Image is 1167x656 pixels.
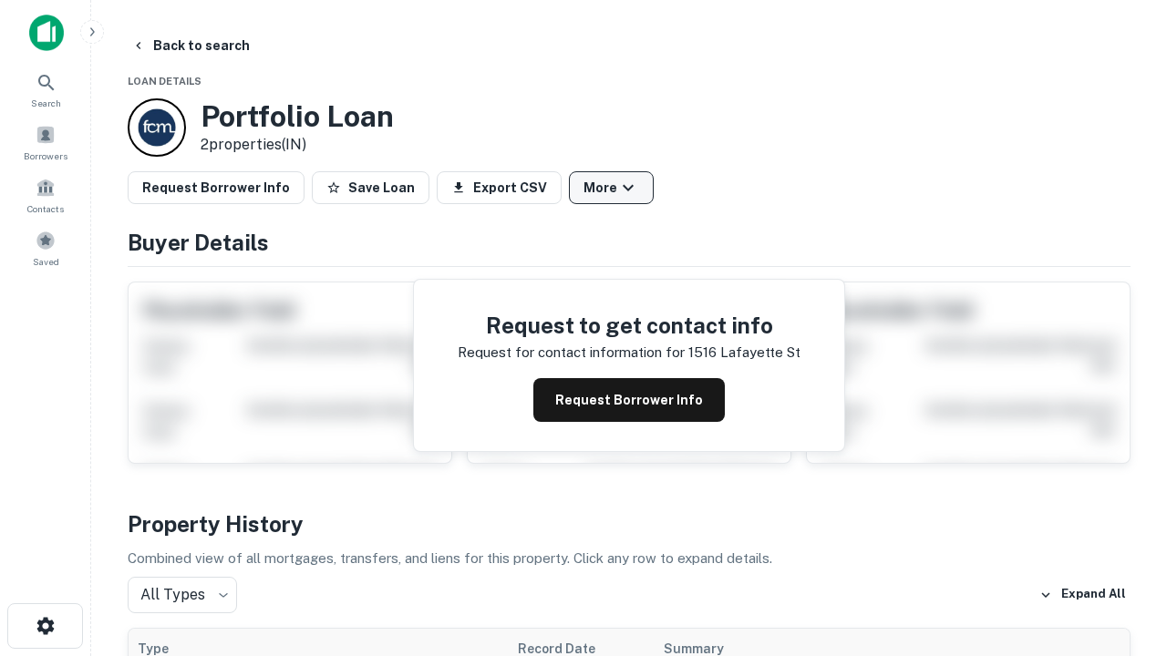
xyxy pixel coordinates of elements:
p: Combined view of all mortgages, transfers, and liens for this property. Click any row to expand d... [128,548,1131,569]
a: Contacts [5,170,86,220]
button: Back to search [124,29,257,62]
span: Contacts [27,201,64,216]
p: 2 properties (IN) [201,134,394,156]
h4: Buyer Details [128,226,1131,259]
iframe: Chat Widget [1076,452,1167,539]
h3: Portfolio Loan [201,99,394,134]
h4: Request to get contact info [458,309,800,342]
p: 1516 lafayette st [688,342,800,364]
button: Request Borrower Info [128,171,305,204]
a: Borrowers [5,118,86,167]
button: More [569,171,654,204]
button: Export CSV [437,171,562,204]
span: Search [31,96,61,110]
span: Saved [33,254,59,269]
img: capitalize-icon.png [29,15,64,51]
button: Request Borrower Info [533,378,725,422]
span: Borrowers [24,149,67,163]
div: All Types [128,577,237,613]
button: Save Loan [312,171,429,204]
p: Request for contact information for [458,342,685,364]
span: Loan Details [128,76,201,87]
a: Saved [5,223,86,272]
button: Expand All [1035,581,1131,609]
h4: Property History [128,507,1131,540]
a: Search [5,65,86,114]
